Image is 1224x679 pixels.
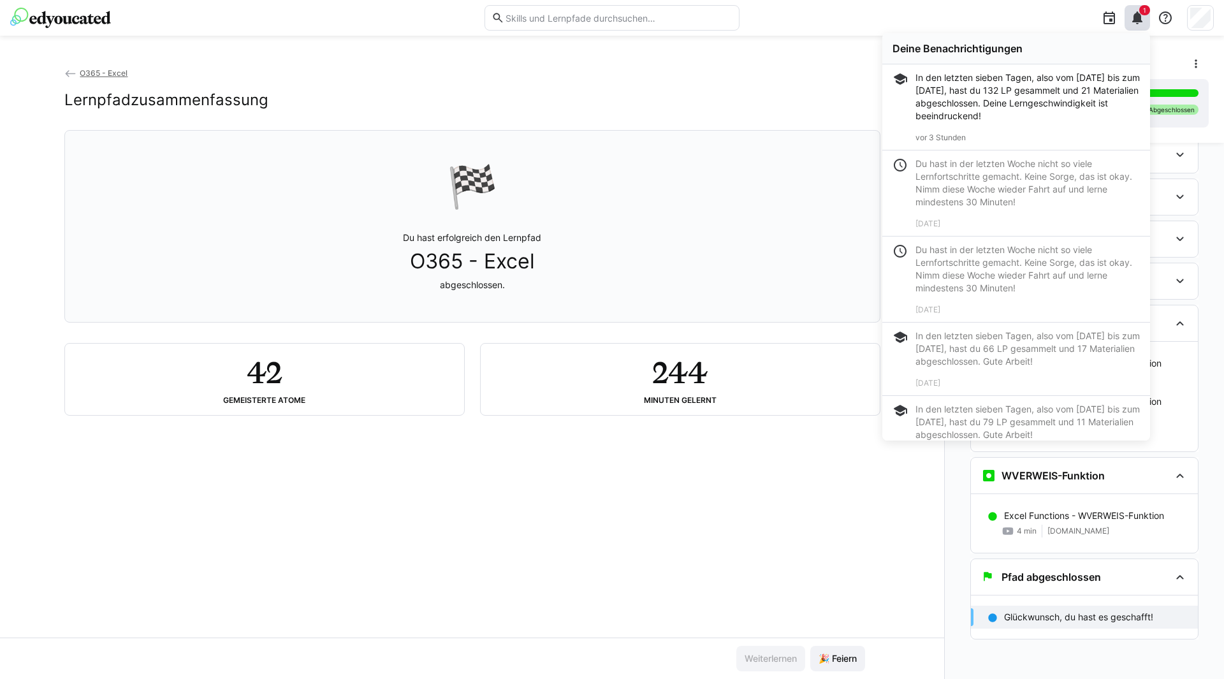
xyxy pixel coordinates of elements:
span: [DOMAIN_NAME] [1047,526,1109,536]
div: In den letzten sieben Tagen, also vom [DATE] bis zum [DATE], hast du 132 LP gesammelt und 21 Mate... [915,71,1140,122]
p: Excel Functions - WVERWEIS-Funktion [1004,509,1164,522]
h3: WVERWEIS-Funktion [1002,469,1105,482]
span: 1 [1143,6,1146,14]
div: Gemeisterte Atome [223,396,305,405]
input: Skills und Lernpfade durchsuchen… [504,12,732,24]
span: [DATE] [915,305,940,314]
div: Du hast in der letzten Woche nicht so viele Lernfortschritte gemacht. Keine Sorge, das ist okay. ... [915,244,1140,295]
span: Weiterlernen [743,652,799,665]
a: O365 - Excel [64,68,128,78]
span: 🎉 Feiern [817,652,859,665]
div: Deine Benachrichtigungen [892,42,1140,55]
h3: Pfad abgeschlossen [1002,571,1101,583]
div: In den letzten sieben Tagen, also vom [DATE] bis zum [DATE], hast du 79 LP gesammelt und 11 Mater... [915,403,1140,441]
div: Minuten gelernt [644,396,717,405]
div: Du hast in der letzten Woche nicht so viele Lernfortschritte gemacht. Keine Sorge, das ist okay. ... [915,157,1140,208]
span: vor 3 Stunden [915,133,966,142]
div: 🏁 [447,161,498,211]
div: In den letzten sieben Tagen, also vom [DATE] bis zum [DATE], hast du 66 LP gesammelt und 17 Mater... [915,330,1140,368]
div: Abgeschlossen [1145,105,1198,115]
button: Weiterlernen [736,646,805,671]
span: O365 - Excel [410,249,535,274]
h2: 42 [247,354,282,391]
span: O365 - Excel [80,68,127,78]
span: [DATE] [915,378,940,388]
p: Du hast erfolgreich den Lernpfad abgeschlossen. [403,231,541,291]
h2: 244 [652,354,708,391]
p: Glückwunsch, du hast es geschafft! [1004,611,1153,624]
h2: Lernpfadzusammenfassung [64,91,268,110]
span: [DATE] [915,219,940,228]
span: 4 min [1017,526,1037,536]
button: 🎉 Feiern [810,646,865,671]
